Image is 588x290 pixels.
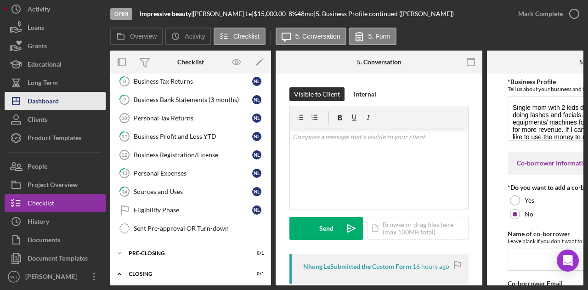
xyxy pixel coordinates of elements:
[177,58,204,66] div: Checklist
[294,87,340,101] div: Visible to Client
[10,274,17,279] text: WR
[134,206,252,214] div: Eligibility Phase
[289,87,345,101] button: Visible to Client
[28,194,54,215] div: Checklist
[28,74,58,94] div: Long-Term
[140,10,193,17] div: |
[252,187,261,196] div: N L
[28,92,59,113] div: Dashboard
[288,10,297,17] div: 8 %
[518,5,563,23] div: Mark Complete
[115,182,266,201] a: 14Sources and UsesNL
[5,267,106,286] button: WR[PERSON_NAME]
[134,151,252,159] div: Business Registration/License
[289,217,363,240] button: Send
[248,250,264,256] div: 0 / 1
[508,78,556,85] label: *Business Profile
[28,110,47,131] div: Clients
[5,212,106,231] button: History
[252,132,261,141] div: N L
[5,249,106,267] button: Document Templates
[295,33,340,40] label: 5. Conversation
[252,95,261,104] div: N L
[349,28,396,45] button: 5. Form
[252,77,261,86] div: N L
[115,91,266,109] a: 9Business Bank Statements (3 months)NL
[122,170,127,176] tspan: 13
[115,72,266,91] a: 8Business Tax ReturnsNL
[185,33,205,40] label: Activity
[115,164,266,182] a: 13Personal ExpensesNL
[28,129,81,149] div: Product Templates
[134,170,252,177] div: Personal Expenses
[28,231,60,251] div: Documents
[122,133,127,139] tspan: 11
[357,58,401,66] div: 5. Conversation
[28,55,62,76] div: Educational
[28,249,88,270] div: Document Templates
[276,28,346,45] button: 5. Conversation
[28,18,44,39] div: Loans
[252,205,261,215] div: N L
[5,176,106,194] button: Project Overview
[5,18,106,37] button: Loans
[134,188,252,195] div: Sources and Uses
[110,28,163,45] button: Overview
[165,28,211,45] button: Activity
[134,133,252,140] div: Business Profit and Loss YTD
[5,110,106,129] button: Clients
[525,210,533,218] label: No
[134,96,252,103] div: Business Bank Statements (3 months)
[5,37,106,55] button: Grants
[134,114,252,122] div: Personal Tax Returns
[23,267,83,288] div: [PERSON_NAME]
[129,250,241,256] div: Pre-Closing
[5,92,106,110] a: Dashboard
[297,10,314,17] div: 48 mo
[28,157,47,178] div: People
[28,37,47,57] div: Grants
[252,114,261,123] div: N L
[252,150,261,159] div: N L
[319,217,334,240] div: Send
[123,97,126,102] tspan: 9
[254,10,288,17] div: $15,000.00
[557,250,579,272] div: Open Intercom Messenger
[509,5,583,23] button: Mark Complete
[354,87,376,101] div: Internal
[110,8,132,20] div: Open
[5,194,106,212] a: Checklist
[115,219,266,238] a: Sent Pre-approval OR Turn-down
[115,146,266,164] a: 12Business Registration/LicenseNL
[115,201,266,219] a: Eligibility PhaseNL
[5,157,106,176] button: People
[5,129,106,147] button: Product Templates
[508,230,570,238] label: Name of co-borrower
[508,279,563,287] label: Co-borrower Email
[5,74,106,92] button: Long-Term
[115,109,266,127] a: 10Personal Tax ReturnsNL
[214,28,266,45] button: Checklist
[28,176,78,196] div: Project Overview
[130,33,157,40] label: Overview
[134,78,252,85] div: Business Tax Returns
[5,231,106,249] button: Documents
[121,152,127,158] tspan: 12
[122,188,128,194] tspan: 14
[5,55,106,74] button: Educational
[123,78,126,84] tspan: 8
[140,10,191,17] b: Impressive beauty
[233,33,260,40] label: Checklist
[252,169,261,178] div: N L
[525,197,534,204] label: Yes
